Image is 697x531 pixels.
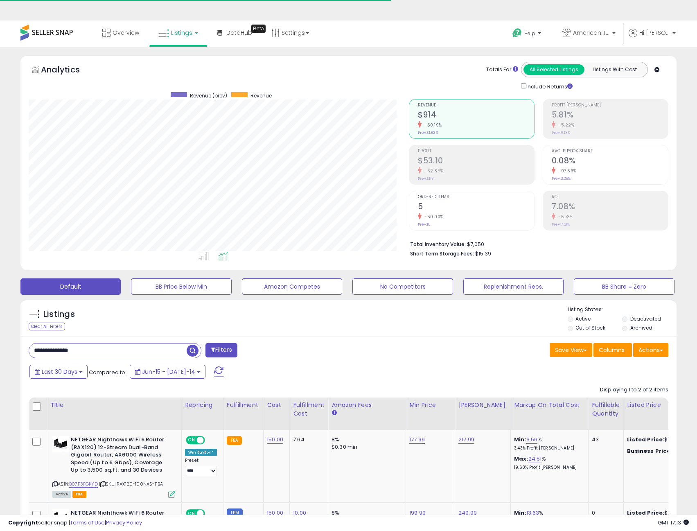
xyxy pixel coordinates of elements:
[265,20,315,45] a: Settings
[552,176,571,181] small: Prev: 3.28%
[575,315,591,322] label: Active
[418,222,431,227] small: Prev: 10
[514,401,585,409] div: Markup on Total Cost
[630,324,652,331] label: Archived
[575,324,605,331] label: Out of Stock
[573,29,610,37] span: American Telecom Headquarters
[96,20,145,45] a: Overview
[8,519,142,527] div: seller snap | |
[89,368,126,376] span: Compared to:
[422,122,442,128] small: -50.19%
[352,278,453,295] button: No Competitors
[486,66,518,74] div: Totals For
[332,401,402,409] div: Amazon Fees
[552,156,668,167] h2: 0.08%
[190,92,227,99] span: Revenue (prev)
[593,343,632,357] button: Columns
[106,519,142,526] a: Privacy Policy
[514,465,582,470] p: 19.68% Profit [PERSON_NAME]
[512,28,522,38] i: Get Help
[584,64,645,75] button: Listings With Cost
[463,278,564,295] button: Replenishment Recs.
[514,436,526,443] b: Min:
[418,176,434,181] small: Prev: $113
[152,20,204,45] a: Listings
[185,458,217,476] div: Preset:
[552,103,668,108] span: Profit [PERSON_NAME]
[410,250,474,257] b: Short Term Storage Fees:
[475,250,491,258] span: $15.39
[514,455,528,463] b: Max:
[552,195,668,199] span: ROI
[422,168,444,174] small: -52.85%
[418,110,534,121] h2: $914
[418,149,534,154] span: Profit
[630,315,661,322] label: Deactivated
[227,436,242,445] small: FBA
[409,401,451,409] div: Min Price
[227,401,260,409] div: Fulfillment
[599,346,625,354] span: Columns
[185,401,220,409] div: Repricing
[410,239,662,249] li: $7,050
[52,436,69,452] img: 31kmLBEwVhL._SL40_.jpg
[514,436,582,451] div: %
[418,103,534,108] span: Revenue
[528,455,542,463] a: 24.51
[550,343,592,357] button: Save View
[592,436,617,443] div: 43
[113,29,139,37] span: Overview
[627,436,664,443] b: Listed Price:
[99,481,163,487] span: | SKU: RAX120-100NAS-FBA
[627,436,695,443] div: $182.99
[52,436,175,497] div: ASIN:
[332,443,399,451] div: $0.30 min
[52,491,71,498] span: All listings currently available for purchase on Amazon
[506,22,549,47] a: Help
[50,401,178,409] div: Title
[71,436,170,476] b: NETGEAR Nighthawk WiFi 6 Router (RAX120) 12-Stream Dual-Band Gigabit Router, AX6000 Wireless Spee...
[552,222,570,227] small: Prev: 7.51%
[422,214,444,220] small: -50.00%
[187,437,197,444] span: ON
[130,365,205,379] button: Jun-15 - [DATE]-14
[552,202,668,213] h2: 7.08%
[205,343,237,357] button: Filters
[293,401,325,418] div: Fulfillment Cost
[332,409,336,417] small: Amazon Fees.
[211,20,258,45] a: DataHub
[458,401,507,409] div: [PERSON_NAME]
[8,519,38,526] strong: Copyright
[555,122,574,128] small: -5.22%
[142,368,195,376] span: Jun-15 - [DATE]-14
[458,436,474,444] a: 217.99
[267,436,283,444] a: 150.00
[185,449,217,456] div: Win BuyBox *
[250,92,272,99] span: Revenue
[552,149,668,154] span: Avg. Buybox Share
[242,278,342,295] button: Amazon Competes
[552,110,668,121] h2: 5.81%
[251,25,266,33] div: Tooltip anchor
[418,195,534,199] span: Ordered Items
[514,455,582,470] div: %
[70,519,105,526] a: Terms of Use
[418,202,534,213] h2: 5
[131,278,231,295] button: BB Price Below Min
[600,386,668,394] div: Displaying 1 to 2 of 2 items
[568,306,677,314] p: Listing States:
[410,241,466,248] b: Total Inventory Value:
[72,491,86,498] span: FBA
[526,436,538,444] a: 3.56
[204,437,217,444] span: OFF
[267,401,286,409] div: Cost
[627,447,695,455] div: $182.5
[171,29,192,37] span: Listings
[418,156,534,167] h2: $53.10
[69,481,98,488] a: B07P3FGKYD
[29,323,65,330] div: Clear All Filters
[226,29,252,37] span: DataHub
[627,447,672,455] b: Business Price:
[658,519,689,526] span: 2025-08-14 17:13 GMT
[409,436,425,444] a: 177.99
